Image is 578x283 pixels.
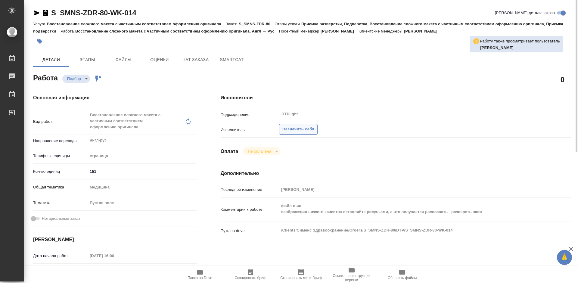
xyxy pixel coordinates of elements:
div: Пустое поле [88,198,197,208]
input: ✎ Введи что-нибудь [88,167,197,176]
h2: 0 [561,74,564,85]
button: Скопировать мини-бриф [276,266,326,283]
p: Проектный менеджер [279,29,321,33]
p: [PERSON_NAME] [404,29,442,33]
p: Работа [61,29,75,33]
span: [PERSON_NAME] детали заказа [495,10,555,16]
button: Скопировать ссылку [42,9,49,17]
p: Направление перевода [33,138,88,144]
span: Папка на Drive [188,276,212,280]
span: Этапы [73,56,102,64]
h4: Дополнительно [221,170,571,177]
p: Тематика [33,200,88,206]
span: SmartCat [217,56,246,64]
button: Не оплачена [246,149,273,154]
span: Файлы [109,56,138,64]
span: Скопировать мини-бриф [280,276,322,280]
p: [PERSON_NAME] [321,29,359,33]
p: Исполнитель [221,127,279,133]
span: Чат заказа [181,56,210,64]
p: Услуга [33,22,47,26]
p: Гусельников Роман [480,45,560,51]
button: Добавить тэг [33,35,46,48]
p: Приемка разверстки, Подверстка, Восстановление сложного макета с частичным соответствием оформлен... [33,22,563,33]
span: Обновить файлы [388,276,417,280]
span: Оценки [145,56,174,64]
button: 🙏 [557,250,572,265]
span: Ссылка на инструкции верстки [330,274,373,282]
b: [PERSON_NAME] [480,45,514,50]
p: Вид работ [33,119,88,125]
h2: Работа [33,72,58,83]
p: Общая тематика [33,184,88,190]
p: Комментарий к работе [221,207,279,213]
div: страница [88,151,197,161]
span: Нотариальный заказ [42,216,80,222]
a: S_SMNS-ZDR-80-WK-014 [51,9,136,17]
span: Назначить себя [282,126,314,133]
p: Восстановление сложного макета с частичным соответствием оформлению оригинала [47,22,225,26]
button: Скопировать бриф [225,266,276,283]
p: Восстановление сложного макета с частичным соответствием оформлению оригинала, Англ → Рус [75,29,279,33]
button: Подбор [65,76,83,81]
button: Обновить файлы [377,266,427,283]
textarea: /Clients/Сименс Здравоохранение/Orders/S_SMNS-ZDR-80/DTP/S_SMNS-ZDR-80-WK-014 [279,225,542,235]
p: Последнее изменение [221,187,279,193]
p: Этапы услуги [275,22,301,26]
div: Подбор [243,147,280,155]
button: Назначить себя [279,124,318,135]
p: Путь на drive [221,228,279,234]
textarea: файл в ин изображения низкого качества оставляйте рисунками, а что получается распознать - развер... [279,201,542,217]
p: Дата начала работ [33,253,88,259]
button: Скопировать ссылку для ЯМессенджера [33,9,40,17]
span: Скопировать бриф [235,276,266,280]
p: S_SMNS-ZDR-80 [239,22,275,26]
div: Пустое поле [90,200,189,206]
input: Пустое поле [279,185,542,194]
div: Медицина [88,182,197,192]
p: Заказ: [226,22,239,26]
h4: [PERSON_NAME] [33,236,197,243]
p: Клиентские менеджеры [359,29,404,33]
span: 🙏 [559,251,570,264]
p: Кол-во единиц [33,169,88,175]
h4: Исполнители [221,94,571,101]
span: Детали [37,56,66,64]
p: Работу также просматривает пользователь [480,38,560,44]
input: Пустое поле [88,251,140,260]
button: Папка на Drive [175,266,225,283]
button: Ссылка на инструкции верстки [326,266,377,283]
p: Подразделение [221,112,279,118]
div: Подбор [62,75,90,83]
p: Тарифные единицы [33,153,88,159]
h4: Оплата [221,148,238,155]
h4: Основная информация [33,94,197,101]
